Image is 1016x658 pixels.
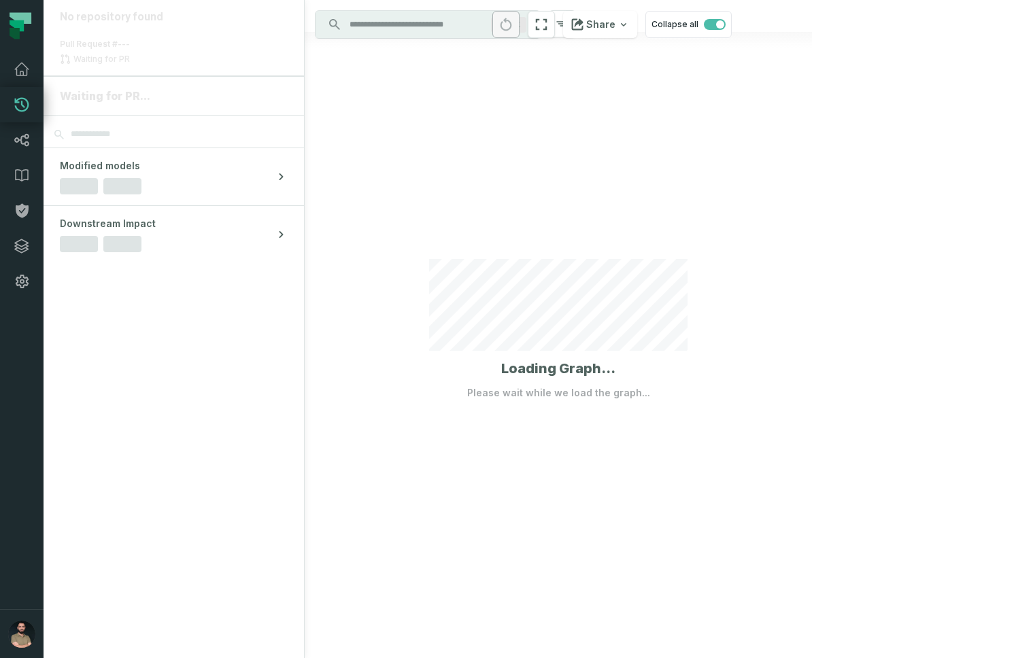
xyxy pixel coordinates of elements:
span: Waiting for PR [71,54,133,65]
span: Pull Request #--- [60,39,130,49]
span: Modified models [60,159,140,173]
div: No repository found [60,11,288,24]
p: Please wait while we load the graph... [467,386,650,400]
button: Collapse all [645,11,732,38]
div: Waiting for PR... [60,88,288,104]
button: Share [563,11,637,38]
button: Downstream Impact [44,206,304,263]
button: Modified models [44,148,304,205]
span: Downstream Impact [60,217,156,230]
img: avatar of Norayr Gevorgyan [8,621,35,648]
h1: Loading Graph... [501,359,615,378]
